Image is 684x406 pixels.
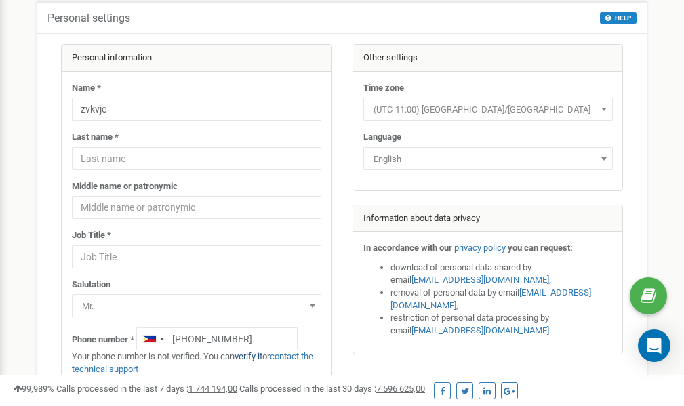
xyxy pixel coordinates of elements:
[72,245,321,268] input: Job Title
[188,384,237,394] u: 1 744 194,00
[363,82,404,95] label: Time zone
[353,205,623,232] div: Information about data privacy
[368,150,608,169] span: English
[363,243,452,253] strong: In accordance with our
[72,98,321,121] input: Name
[508,243,573,253] strong: you can request:
[72,351,313,374] a: contact the technical support
[390,287,591,310] a: [EMAIL_ADDRESS][DOMAIN_NAME]
[56,384,237,394] span: Calls processed in the last 7 days :
[136,327,298,350] input: +1-800-555-55-55
[72,131,119,144] label: Last name *
[411,325,549,336] a: [EMAIL_ADDRESS][DOMAIN_NAME]
[368,100,608,119] span: (UTC-11:00) Pacific/Midway
[72,279,110,291] label: Salutation
[363,131,401,144] label: Language
[47,12,130,24] h5: Personal settings
[72,180,178,193] label: Middle name or patronymic
[235,351,262,361] a: verify it
[137,328,168,350] div: Telephone country code
[600,12,637,24] button: HELP
[77,297,317,316] span: Mr.
[72,147,321,170] input: Last name
[390,262,613,287] li: download of personal data shared by email ,
[390,287,613,312] li: removal of personal data by email ,
[638,329,670,362] div: Open Intercom Messenger
[363,98,613,121] span: (UTC-11:00) Pacific/Midway
[72,294,321,317] span: Mr.
[376,384,425,394] u: 7 596 625,00
[353,45,623,72] div: Other settings
[411,275,549,285] a: [EMAIL_ADDRESS][DOMAIN_NAME]
[72,350,321,375] p: Your phone number is not verified. You can or
[72,196,321,219] input: Middle name or patronymic
[72,82,101,95] label: Name *
[454,243,506,253] a: privacy policy
[62,45,331,72] div: Personal information
[390,312,613,337] li: restriction of personal data processing by email .
[239,384,425,394] span: Calls processed in the last 30 days :
[363,147,613,170] span: English
[14,384,54,394] span: 99,989%
[72,229,111,242] label: Job Title *
[72,333,134,346] label: Phone number *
